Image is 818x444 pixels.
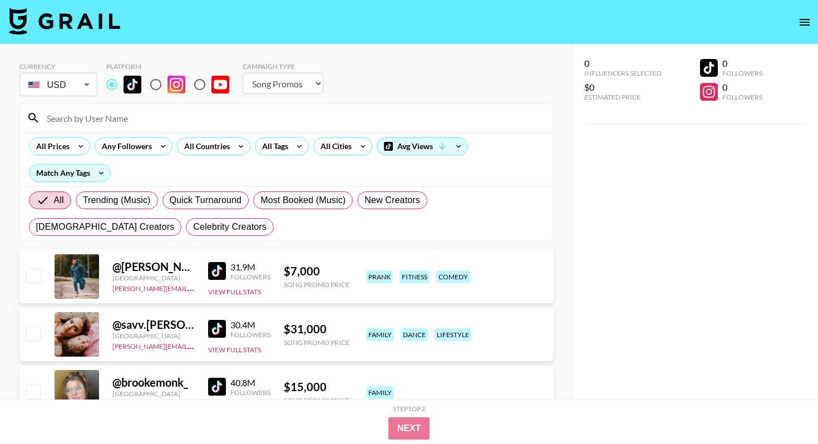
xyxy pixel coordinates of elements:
[284,264,349,278] div: $ 7,000
[36,220,175,234] span: [DEMOGRAPHIC_DATA] Creators
[722,93,762,101] div: Followers
[112,282,277,293] a: [PERSON_NAME][EMAIL_ADDRESS][DOMAIN_NAME]
[722,58,762,69] div: 0
[208,320,226,338] img: TikTok
[284,322,349,336] div: $ 31,000
[436,270,470,283] div: comedy
[83,194,151,207] span: Trending (Music)
[401,328,428,341] div: dance
[112,340,277,351] a: [PERSON_NAME][EMAIL_ADDRESS][DOMAIN_NAME]
[178,138,232,155] div: All Countries
[230,262,270,273] div: 31.9M
[366,328,394,341] div: family
[124,76,141,93] img: TikTok
[243,62,323,71] div: Campaign Type
[722,82,762,93] div: 0
[230,319,270,330] div: 30.4M
[208,262,226,280] img: TikTok
[167,76,185,93] img: Instagram
[584,82,662,93] div: $0
[22,75,95,95] div: USD
[260,194,346,207] span: Most Booked (Music)
[29,165,110,181] div: Match Any Tags
[40,109,546,127] input: Search by User Name
[112,332,195,340] div: [GEOGRAPHIC_DATA]
[9,8,120,34] img: Grail Talent
[255,138,290,155] div: All Tags
[211,76,229,93] img: YouTube
[19,62,97,71] div: Currency
[112,260,195,274] div: @ [PERSON_NAME].[PERSON_NAME]
[584,93,662,101] div: Estimated Price
[722,69,762,77] div: Followers
[193,220,267,234] span: Celebrity Creators
[794,11,816,33] button: open drawer
[435,328,471,341] div: lifestyle
[95,138,154,155] div: Any Followers
[584,58,662,69] div: 0
[170,194,242,207] span: Quick Turnaround
[112,376,195,389] div: @ brookemonk_
[284,396,349,404] div: Song Promo Price
[388,417,430,440] button: Next
[208,346,261,354] button: View Full Stats
[393,404,425,413] div: Step 1 of 2
[208,378,226,396] img: TikTok
[284,380,349,394] div: $ 15,000
[762,388,805,431] iframe: Drift Widget Chat Controller
[400,270,430,283] div: fitness
[230,273,270,281] div: Followers
[230,388,270,397] div: Followers
[112,389,195,398] div: [GEOGRAPHIC_DATA]
[230,330,270,339] div: Followers
[284,338,349,347] div: Song Promo Price
[366,270,393,283] div: prank
[54,194,64,207] span: All
[112,318,195,332] div: @ savv.[PERSON_NAME]
[106,62,238,71] div: Platform
[584,69,662,77] div: Influencers Selected
[366,386,394,399] div: family
[284,280,349,289] div: Song Promo Price
[208,288,261,296] button: View Full Stats
[230,377,270,388] div: 40.8M
[377,138,467,155] div: Avg Views
[314,138,354,155] div: All Cities
[29,138,72,155] div: All Prices
[112,274,195,282] div: [GEOGRAPHIC_DATA]
[364,194,420,207] span: New Creators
